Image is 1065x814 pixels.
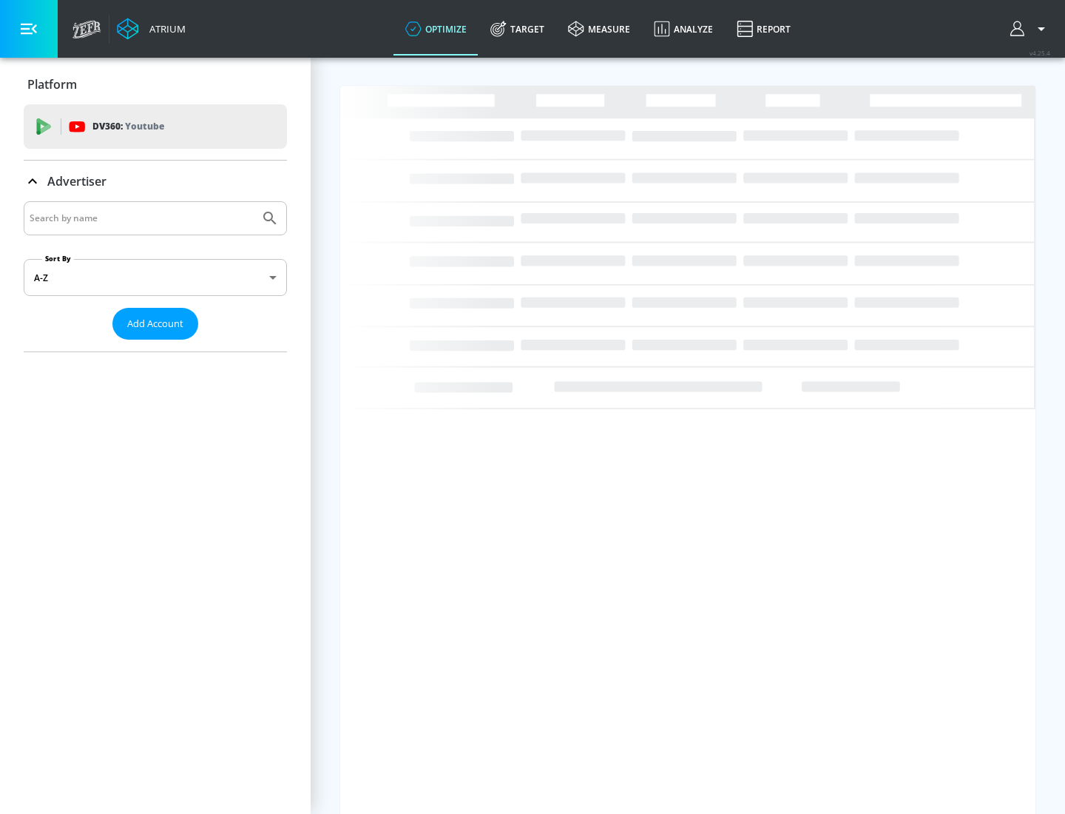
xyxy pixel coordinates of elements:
[24,64,287,105] div: Platform
[24,259,287,296] div: A-Z
[112,308,198,340] button: Add Account
[127,315,183,332] span: Add Account
[47,173,106,189] p: Advertiser
[24,201,287,351] div: Advertiser
[642,2,725,55] a: Analyze
[30,209,254,228] input: Search by name
[1029,49,1050,57] span: v 4.25.4
[143,22,186,36] div: Atrium
[24,161,287,202] div: Advertiser
[24,104,287,149] div: DV360: Youtube
[125,118,164,134] p: Youtube
[393,2,479,55] a: optimize
[27,76,77,92] p: Platform
[42,254,74,263] label: Sort By
[556,2,642,55] a: measure
[92,118,164,135] p: DV360:
[479,2,556,55] a: Target
[24,340,287,351] nav: list of Advertiser
[117,18,186,40] a: Atrium
[725,2,802,55] a: Report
